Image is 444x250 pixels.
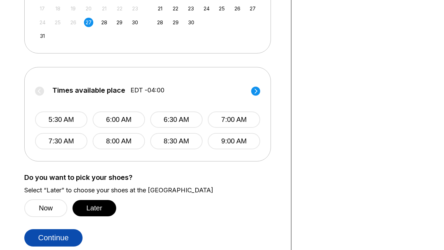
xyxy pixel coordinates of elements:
div: Not available Tuesday, August 19th, 2025 [69,4,78,13]
div: Not available Tuesday, August 26th, 2025 [69,18,78,27]
div: Not available Thursday, August 21st, 2025 [100,4,109,13]
div: Choose Wednesday, September 24th, 2025 [202,4,211,13]
label: Do you want to pick your shoes? [24,174,281,181]
div: Choose Saturday, August 30th, 2025 [130,18,140,27]
div: Not available Friday, August 22nd, 2025 [115,4,124,13]
button: 9:00 AM [208,133,260,149]
button: 5:30 AM [35,111,87,128]
button: 8:00 AM [93,133,145,149]
button: 8:30 AM [150,133,203,149]
span: EDT -04:00 [130,86,164,94]
div: Not available Monday, August 18th, 2025 [53,4,62,13]
div: Choose Sunday, September 21st, 2025 [155,4,165,13]
div: Not available Sunday, August 17th, 2025 [38,4,47,13]
button: Continue [24,229,83,247]
div: Choose Monday, September 22nd, 2025 [171,4,180,13]
button: 7:30 AM [35,133,87,149]
button: 7:00 AM [208,111,260,128]
button: Later [72,200,116,216]
div: Choose Monday, September 29th, 2025 [171,18,180,27]
label: Select “Later” to choose your shoes at the [GEOGRAPHIC_DATA] [24,186,281,194]
div: Choose Tuesday, September 30th, 2025 [186,18,196,27]
div: Not available Monday, August 25th, 2025 [53,18,62,27]
button: 6:30 AM [150,111,203,128]
div: Choose Saturday, September 27th, 2025 [248,4,257,13]
div: Choose Friday, September 26th, 2025 [233,4,242,13]
div: Choose Sunday, September 28th, 2025 [155,18,165,27]
div: Choose Sunday, August 31st, 2025 [38,31,47,41]
div: Choose Wednesday, August 27th, 2025 [84,18,93,27]
div: Not available Sunday, August 24th, 2025 [38,18,47,27]
div: Choose Thursday, September 25th, 2025 [217,4,227,13]
div: Choose Thursday, August 28th, 2025 [100,18,109,27]
div: Not available Saturday, August 23rd, 2025 [130,4,140,13]
span: Times available place [52,86,125,94]
div: Choose Tuesday, September 23rd, 2025 [186,4,196,13]
button: Now [24,199,67,217]
div: Choose Friday, August 29th, 2025 [115,18,124,27]
div: Not available Wednesday, August 20th, 2025 [84,4,93,13]
button: 6:00 AM [93,111,145,128]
